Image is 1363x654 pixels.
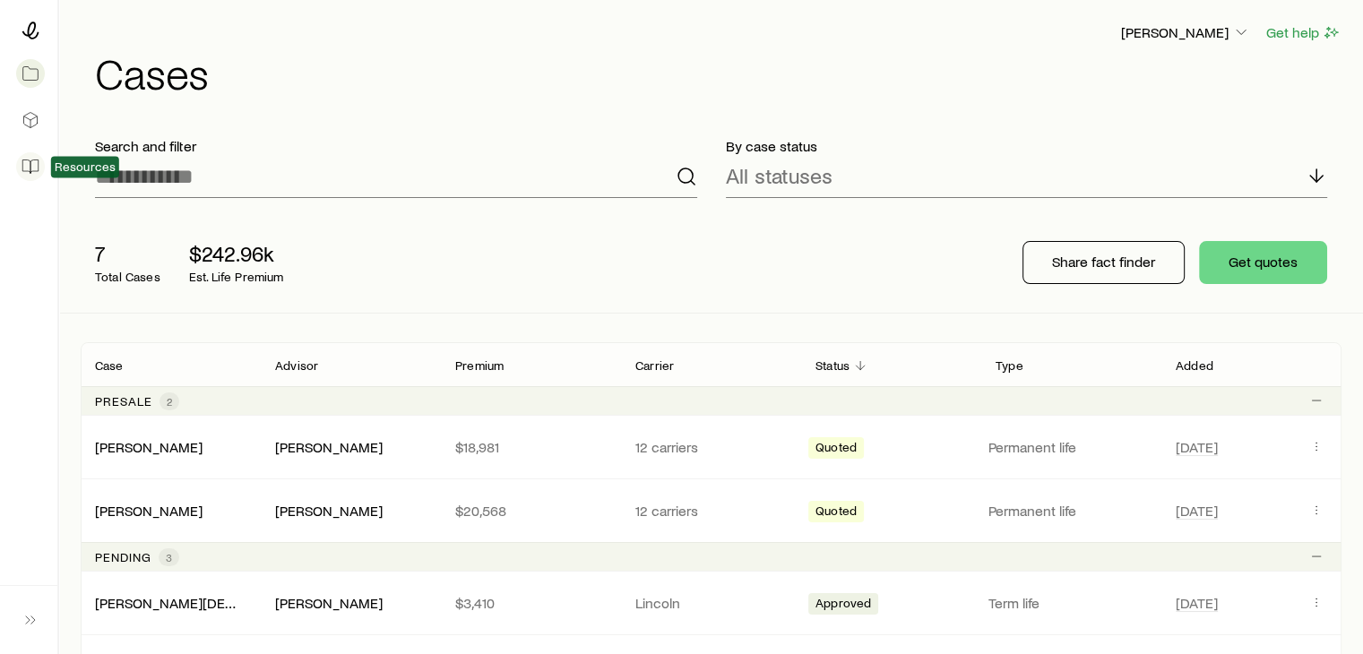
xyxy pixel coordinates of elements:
span: [DATE] [1176,594,1218,612]
p: Term life [988,594,1154,612]
p: Lincoln [635,594,787,612]
p: $242.96k [189,241,284,266]
p: Premium [455,358,504,373]
p: Search and filter [95,137,697,155]
p: 12 carriers [635,438,787,456]
p: 12 carriers [635,502,787,520]
p: Carrier [635,358,674,373]
p: Added [1176,358,1213,373]
p: Advisor [275,358,318,373]
span: 3 [166,550,172,564]
span: Quoted [815,440,857,459]
p: 7 [95,241,160,266]
p: Est. Life Premium [189,270,284,284]
p: Type [996,358,1023,373]
span: [DATE] [1176,438,1218,456]
button: Share fact finder [1022,241,1185,284]
div: [PERSON_NAME] [275,594,383,613]
p: Permanent life [988,438,1154,456]
a: [PERSON_NAME] [95,438,203,455]
p: By case status [726,137,1328,155]
p: Permanent life [988,502,1154,520]
span: 2 [167,394,172,409]
p: Case [95,358,124,373]
p: Presale [95,394,152,409]
p: Total Cases [95,270,160,284]
h1: Cases [95,51,1341,94]
p: Status [815,358,850,373]
div: [PERSON_NAME] [275,438,383,457]
a: [PERSON_NAME] [95,502,203,519]
span: [DATE] [1176,502,1218,520]
p: [PERSON_NAME] [1121,23,1250,41]
p: $20,568 [455,502,607,520]
div: [PERSON_NAME] [95,438,203,457]
p: All statuses [726,163,832,188]
p: $3,410 [455,594,607,612]
p: Pending [95,550,151,564]
div: [PERSON_NAME][DEMOGRAPHIC_DATA] [95,594,246,613]
button: Get quotes [1199,241,1327,284]
a: [PERSON_NAME][DEMOGRAPHIC_DATA] [95,594,349,611]
button: Get help [1265,22,1341,43]
span: Resources [55,159,116,174]
div: [PERSON_NAME] [95,502,203,521]
p: $18,981 [455,438,607,456]
button: [PERSON_NAME] [1120,22,1251,44]
p: Share fact finder [1052,253,1155,271]
span: Approved [815,596,871,615]
span: Quoted [815,503,857,522]
div: [PERSON_NAME] [275,502,383,521]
